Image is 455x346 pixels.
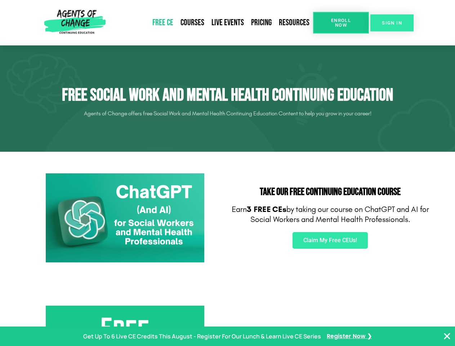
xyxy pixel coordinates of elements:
[293,232,368,249] a: Claim My Free CEUs!
[108,14,313,31] nav: Menu
[149,14,177,31] a: Free CE
[443,332,451,341] button: Close Banner
[303,238,357,243] span: Claim My Free CEUs!
[231,187,429,197] h2: Take Our FREE Continuing Education Course
[247,14,275,31] a: Pricing
[247,205,286,214] b: 3 FREE CEs
[208,14,247,31] a: Live Events
[26,108,429,119] p: Agents of Change offers free Social Work and Mental Health Continuing Education Content to help y...
[325,18,357,27] span: Enroll Now
[83,331,321,342] p: Get Up To 6 Live CE Credits This August - Register For Our Lunch & Learn Live CE Series
[327,331,372,342] a: Register Now ❯
[177,14,208,31] a: Courses
[382,21,402,25] span: SIGN IN
[231,204,429,225] p: Earn by taking our course on ChatGPT and AI for Social Workers and Mental Health Professionals.
[275,14,313,31] a: Resources
[370,14,414,31] a: SIGN IN
[313,12,369,34] a: Enroll Now
[26,85,429,106] h1: Free Social Work and Mental Health Continuing Education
